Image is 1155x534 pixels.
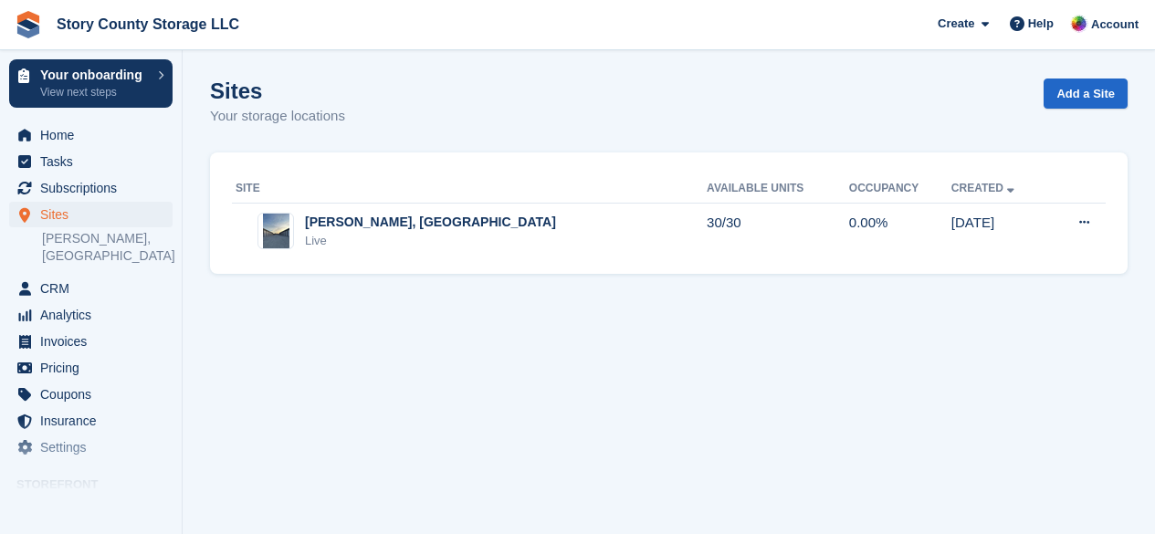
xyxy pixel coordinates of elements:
[849,203,951,259] td: 0.00%
[849,174,951,204] th: Occupancy
[9,302,173,328] a: menu
[951,203,1049,259] td: [DATE]
[707,203,849,259] td: 30/30
[40,202,150,227] span: Sites
[40,276,150,301] span: CRM
[42,230,173,265] a: [PERSON_NAME], [GEOGRAPHIC_DATA]
[210,106,345,127] p: Your storage locations
[16,476,182,494] span: Storefront
[9,329,173,354] a: menu
[9,202,173,227] a: menu
[9,59,173,108] a: Your onboarding View next steps
[40,149,150,174] span: Tasks
[9,382,173,407] a: menu
[9,122,173,148] a: menu
[15,11,42,38] img: stora-icon-8386f47178a22dfd0bd8f6a31ec36ba5ce8667c1dd55bd0f319d3a0aa187defe.svg
[40,355,150,381] span: Pricing
[305,232,556,250] div: Live
[40,382,150,407] span: Coupons
[40,435,150,460] span: Settings
[40,175,150,201] span: Subscriptions
[9,175,173,201] a: menu
[40,329,150,354] span: Invoices
[1044,79,1128,109] a: Add a Site
[40,302,150,328] span: Analytics
[40,68,149,81] p: Your onboarding
[210,79,345,103] h1: Sites
[1091,16,1139,34] span: Account
[263,213,289,249] img: Image of Roland, IA site
[951,182,1018,194] a: Created
[305,213,556,232] div: [PERSON_NAME], [GEOGRAPHIC_DATA]
[1070,15,1088,33] img: Leah Hattan
[1028,15,1054,33] span: Help
[9,355,173,381] a: menu
[707,174,849,204] th: Available Units
[40,122,150,148] span: Home
[9,149,173,174] a: menu
[9,276,173,301] a: menu
[40,408,150,434] span: Insurance
[40,84,149,100] p: View next steps
[9,408,173,434] a: menu
[938,15,974,33] span: Create
[9,435,173,460] a: menu
[232,174,707,204] th: Site
[49,9,247,39] a: Story County Storage LLC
